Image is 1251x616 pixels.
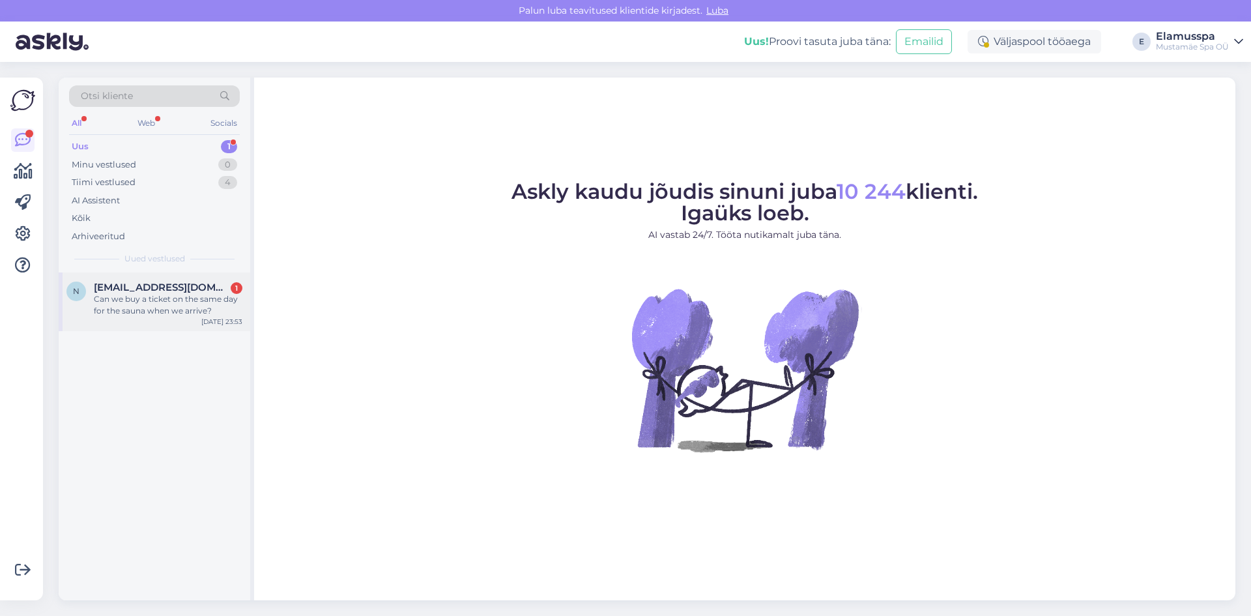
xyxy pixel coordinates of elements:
[1156,31,1243,52] a: ElamusspaMustamäe Spa OÜ
[72,194,120,207] div: AI Assistent
[10,88,35,113] img: Askly Logo
[73,286,79,296] span: n
[124,253,185,265] span: Uued vestlused
[201,317,242,327] div: [DATE] 23:53
[72,230,125,243] div: Arhiveeritud
[511,179,978,226] span: Askly kaudu jõudis sinuni juba klienti. Igaüks loeb.
[221,140,237,153] div: 1
[94,282,229,293] span: ninapalmierrobertson@gmail.com
[135,115,158,132] div: Web
[69,115,84,132] div: All
[968,30,1101,53] div: Väljaspool tööaega
[896,29,952,54] button: Emailid
[744,35,769,48] b: Uus!
[72,140,89,153] div: Uus
[511,228,978,242] p: AI vastab 24/7. Tööta nutikamalt juba täna.
[72,158,136,171] div: Minu vestlused
[1156,31,1229,42] div: Elamusspa
[231,282,242,294] div: 1
[1156,42,1229,52] div: Mustamäe Spa OÜ
[94,293,242,317] div: Can we buy a ticket on the same day for the sauna when we arrive?
[218,176,237,189] div: 4
[837,179,906,204] span: 10 244
[627,252,862,487] img: No Chat active
[72,176,136,189] div: Tiimi vestlused
[744,34,891,50] div: Proovi tasuta juba täna:
[81,89,133,103] span: Otsi kliente
[72,212,91,225] div: Kõik
[208,115,240,132] div: Socials
[1132,33,1151,51] div: E
[218,158,237,171] div: 0
[702,5,732,16] span: Luba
